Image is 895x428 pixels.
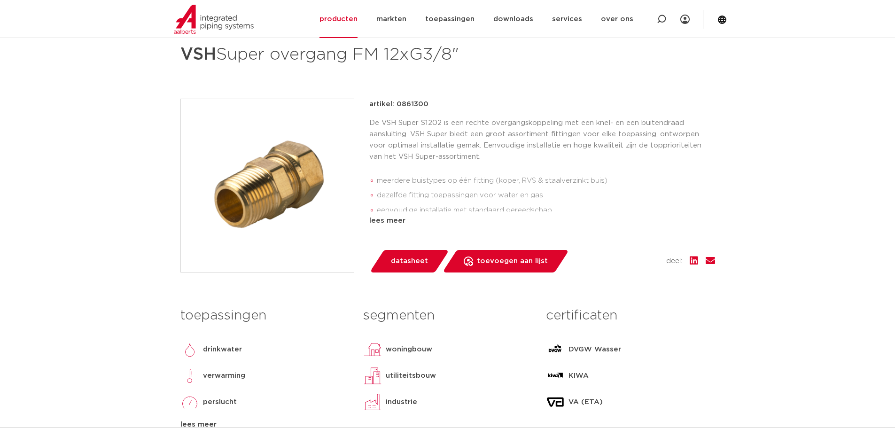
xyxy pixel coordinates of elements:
p: VA (ETA) [568,397,603,408]
a: datasheet [369,250,449,272]
p: De VSH Super S1202 is een rechte overgangskoppeling met een knel- en een buitendraad aansluiting.... [369,117,715,163]
p: drinkwater [203,344,242,355]
span: datasheet [391,254,428,269]
p: perslucht [203,397,237,408]
img: KIWA [546,366,565,385]
p: utiliteitsbouw [386,370,436,381]
div: lees meer [369,215,715,226]
h3: toepassingen [180,306,349,325]
li: dezelfde fitting toepassingen voor water en gas [377,188,715,203]
p: artikel: 0861300 [369,99,428,110]
img: verwarming [180,366,199,385]
h3: certificaten [546,306,715,325]
p: woningbouw [386,344,432,355]
li: eenvoudige installatie met standaard gereedschap [377,203,715,218]
strong: VSH [180,46,216,63]
img: woningbouw [363,340,382,359]
span: deel: [666,256,682,267]
li: meerdere buistypes op één fitting (koper, RVS & staalverzinkt buis) [377,173,715,188]
p: DVGW Wasser [568,344,621,355]
h3: segmenten [363,306,532,325]
img: industrie [363,393,382,412]
img: perslucht [180,393,199,412]
h1: Super overgang FM 12xG3/8" [180,40,533,69]
p: verwarming [203,370,245,381]
span: toevoegen aan lijst [477,254,548,269]
img: Product Image for VSH Super overgang FM 12xG3/8" [181,99,354,272]
p: KIWA [568,370,589,381]
p: industrie [386,397,417,408]
img: DVGW Wasser [546,340,565,359]
img: drinkwater [180,340,199,359]
img: utiliteitsbouw [363,366,382,385]
img: VA (ETA) [546,393,565,412]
